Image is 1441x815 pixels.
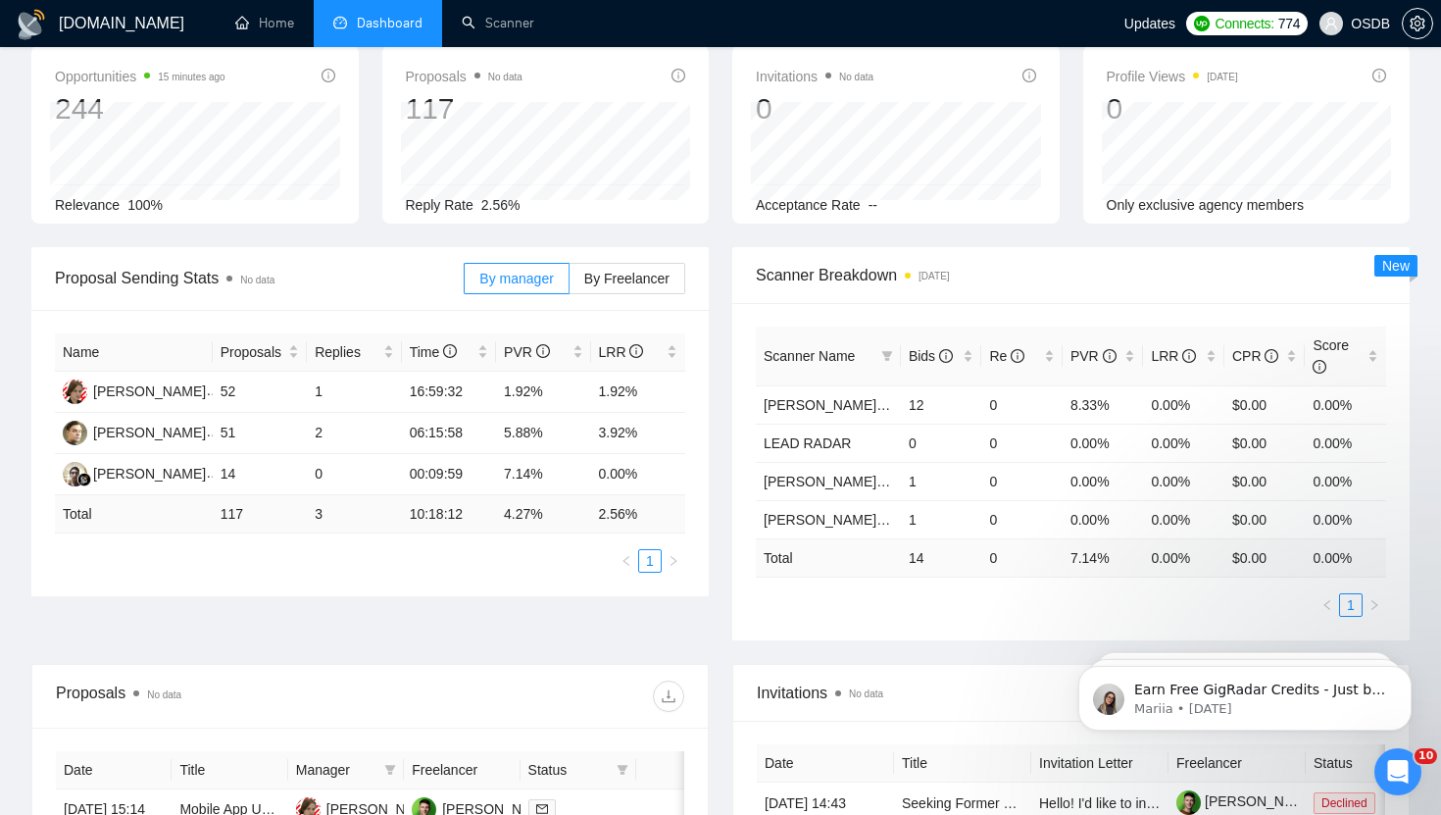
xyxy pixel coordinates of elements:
[406,65,522,88] span: Proposals
[1314,794,1383,810] a: Declined
[1151,348,1196,364] span: LRR
[221,341,284,363] span: Proposals
[1363,593,1386,617] li: Next Page
[1124,16,1175,31] span: Updates
[1313,360,1326,374] span: info-circle
[901,424,982,462] td: 0
[410,344,457,360] span: Time
[981,462,1063,500] td: 0
[1224,424,1306,462] td: $0.00
[1031,744,1168,783] th: Invitation Letter
[1063,424,1144,462] td: 0.00%
[1103,349,1117,363] span: info-circle
[307,413,401,454] td: 2
[1232,348,1278,364] span: CPR
[1316,593,1339,617] button: left
[1382,258,1410,274] span: New
[877,341,897,371] span: filter
[756,263,1386,287] span: Scanner Breakdown
[901,385,982,424] td: 12
[591,372,686,413] td: 1.92%
[1278,13,1300,34] span: 774
[1143,538,1224,577] td: 0.00 %
[668,555,679,567] span: right
[919,271,949,281] time: [DATE]
[127,197,163,213] span: 100%
[1049,625,1441,762] iframe: Intercom notifications message
[1143,500,1224,538] td: 0.00%
[629,344,643,358] span: info-circle
[1070,348,1117,364] span: PVR
[528,759,609,781] span: Status
[235,15,294,31] a: homeHome
[1224,385,1306,424] td: $0.00
[599,344,644,360] span: LRR
[757,744,894,783] th: Date
[402,454,496,495] td: 00:09:59
[496,495,590,534] td: 4.27 %
[989,348,1024,364] span: Re
[1314,792,1375,814] span: Declined
[584,271,670,286] span: By Freelancer
[1063,462,1144,500] td: 0.00%
[288,751,404,790] th: Manager
[613,755,632,785] span: filter
[1324,17,1338,30] span: user
[621,555,632,567] span: left
[1316,593,1339,617] li: Previous Page
[307,372,401,413] td: 1
[764,474,974,489] a: [PERSON_NAME] - UI/UX Fintech
[654,688,683,704] span: download
[1207,72,1237,82] time: [DATE]
[1415,748,1437,764] span: 10
[615,549,638,573] button: left
[77,473,91,486] img: gigradar-bm.png
[357,15,422,31] span: Dashboard
[404,751,520,790] th: Freelancer
[653,681,684,712] button: download
[93,422,206,443] div: [PERSON_NAME]
[1305,424,1386,462] td: 0.00%
[1339,593,1363,617] li: 1
[402,413,496,454] td: 06:15:58
[443,344,457,358] span: info-circle
[402,495,496,534] td: 10:18:12
[55,65,225,88] span: Opportunities
[901,500,982,538] td: 1
[881,350,893,362] span: filter
[909,348,953,364] span: Bids
[307,454,401,495] td: 0
[213,454,307,495] td: 14
[1313,337,1349,375] span: Score
[333,16,347,29] span: dashboard
[756,197,861,213] span: Acceptance Rate
[1224,462,1306,500] td: $0.00
[591,495,686,534] td: 2.56 %
[63,382,206,398] a: AK[PERSON_NAME]
[536,344,550,358] span: info-circle
[63,421,87,445] img: DA
[894,744,1031,783] th: Title
[380,755,400,785] span: filter
[1305,385,1386,424] td: 0.00%
[1107,65,1238,88] span: Profile Views
[481,197,521,213] span: 2.56%
[1265,349,1278,363] span: info-circle
[757,681,1385,705] span: Invitations
[496,413,590,454] td: 5.88%
[1063,385,1144,424] td: 8.33%
[1340,594,1362,616] a: 1
[1182,349,1196,363] span: info-circle
[1305,500,1386,538] td: 0.00%
[756,538,901,577] td: Total
[901,462,982,500] td: 1
[496,372,590,413] td: 1.92%
[213,495,307,534] td: 117
[240,275,274,285] span: No data
[172,751,287,790] th: Title
[213,413,307,454] td: 51
[1216,13,1274,34] span: Connects:
[1402,8,1433,39] button: setting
